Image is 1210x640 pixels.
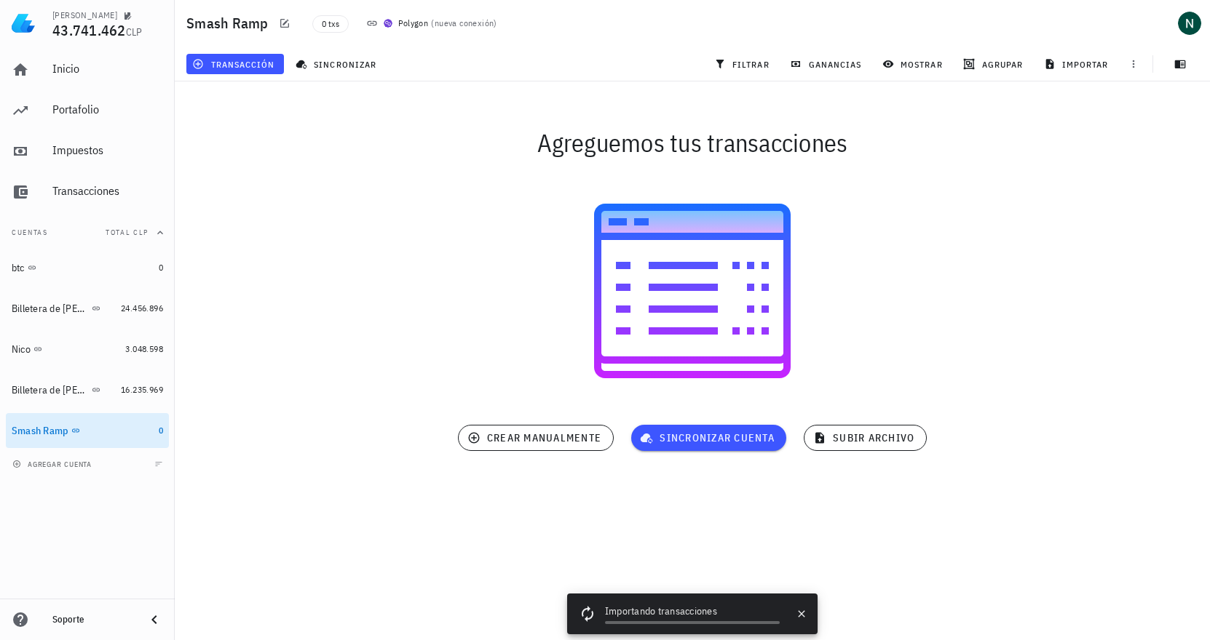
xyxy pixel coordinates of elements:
button: mostrar [877,54,952,74]
button: crear manualmente [458,425,614,451]
div: Smash Ramp [12,425,68,437]
a: btc 0 [6,250,169,285]
div: Polygon [398,16,429,31]
a: Nico 3.048.598 [6,332,169,367]
button: subir archivo [804,425,927,451]
span: transacción [195,58,274,70]
button: CuentasTotal CLP [6,215,169,250]
span: 0 [159,262,163,273]
div: Inicio [52,62,163,76]
img: LedgiFi [12,12,35,35]
a: Billetera de [PERSON_NAME] 16.235.969 [6,372,169,407]
span: ( ) [431,16,497,31]
button: sincronizar cuenta [631,425,786,451]
span: filtrar [717,58,770,70]
a: Portafolio [6,93,169,128]
span: sincronizar [298,58,376,70]
div: Soporte [52,614,134,625]
span: importar [1047,58,1109,70]
span: crear manualmente [470,431,601,444]
a: Transacciones [6,175,169,209]
span: nueva conexión [435,17,494,28]
div: Transacciones [52,184,163,198]
div: [PERSON_NAME] [52,9,117,21]
span: 0 [159,425,163,436]
a: Impuestos [6,134,169,169]
span: 43.741.462 [52,20,126,40]
button: importar [1037,54,1118,74]
span: CLP [126,25,143,39]
span: ganancias [793,58,861,70]
span: Total CLP [106,228,149,237]
span: 0 txs [322,16,339,32]
button: sincronizar [290,54,386,74]
a: Smash Ramp 0 [6,413,169,448]
div: btc [12,262,25,274]
img: matic.svg [384,19,392,28]
button: agregar cuenta [9,457,98,471]
span: 24.456.896 [121,303,163,313]
button: transacción [186,54,284,74]
div: Billetera de [PERSON_NAME] [12,384,89,396]
a: Inicio [6,52,169,87]
span: subir archivo [816,431,914,444]
div: Billetera de [PERSON_NAME] [12,303,89,315]
h1: Smash Ramp [186,12,274,35]
span: agrupar [966,58,1023,70]
button: agrupar [957,54,1032,74]
button: filtrar [708,54,778,74]
button: ganancias [784,54,871,74]
div: Portafolio [52,103,163,116]
div: Impuestos [52,143,163,157]
div: avatar [1178,12,1201,35]
span: sincronizar cuenta [643,431,775,444]
span: 16.235.969 [121,384,163,395]
span: mostrar [885,58,943,70]
div: Nico [12,343,31,356]
div: Importando transacciones [605,604,780,621]
a: Billetera de [PERSON_NAME] 24.456.896 [6,291,169,326]
span: 3.048.598 [125,343,163,354]
span: agregar cuenta [15,460,92,469]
